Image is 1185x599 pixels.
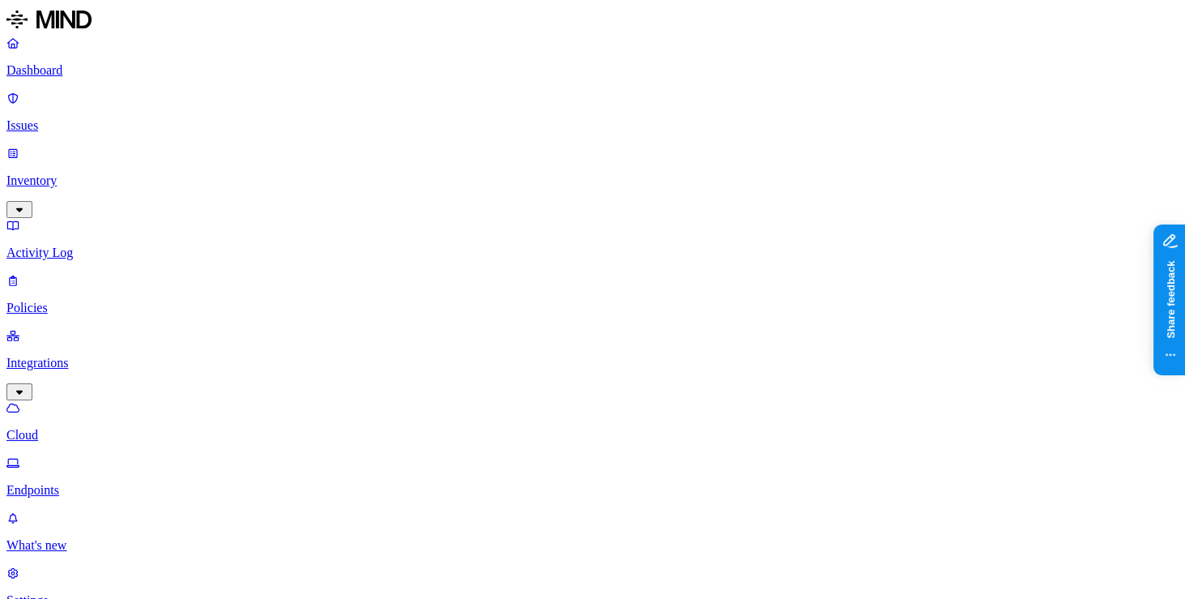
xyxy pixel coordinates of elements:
[6,246,1179,260] p: Activity Log
[6,428,1179,443] p: Cloud
[6,356,1179,370] p: Integrations
[6,6,1179,36] a: MIND
[6,118,1179,133] p: Issues
[6,483,1179,498] p: Endpoints
[6,6,92,32] img: MIND
[6,218,1179,260] a: Activity Log
[6,146,1179,216] a: Inventory
[6,36,1179,78] a: Dashboard
[6,456,1179,498] a: Endpoints
[6,511,1179,553] a: What's new
[6,301,1179,315] p: Policies
[6,173,1179,188] p: Inventory
[6,273,1179,315] a: Policies
[6,538,1179,553] p: What's new
[6,63,1179,78] p: Dashboard
[6,91,1179,133] a: Issues
[6,328,1179,398] a: Integrations
[6,400,1179,443] a: Cloud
